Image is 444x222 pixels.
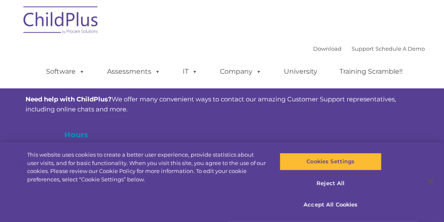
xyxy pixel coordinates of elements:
[64,129,130,141] h4: Hours
[331,63,411,80] a: Training Scramble!!
[64,141,130,201] p: 8:30 a.m. to 6:30 p.m. ET 8:30 a.m. to 5:30 p.m. ET
[313,45,342,52] a: Download
[26,95,396,113] span: We offer many convenient ways to contact our amazing Customer Support representatives, including ...
[99,63,169,80] a: Assessments
[313,45,425,52] font: |
[19,0,103,42] img: ChildPlus by Procare Solutions
[174,63,206,80] a: IT
[27,151,266,183] div: This website uses cookies to create a better user experience, provide statistics about user visit...
[38,63,93,80] a: Software
[352,45,374,52] a: Support
[276,63,326,80] a: University
[212,63,270,80] a: Company
[375,45,425,52] a: Schedule A Demo
[280,153,382,170] button: Cookies Settings
[64,142,117,150] strong: [DATE] – [DATE]:
[280,196,382,214] button: Accept All Cookies
[26,95,112,103] strong: Need help with ChildPlus?
[421,172,440,191] button: Close
[280,175,382,192] button: Reject All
